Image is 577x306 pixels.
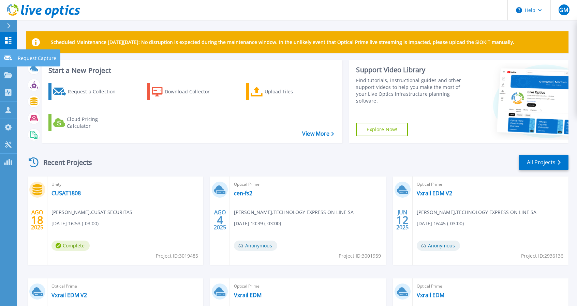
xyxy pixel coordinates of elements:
[234,282,382,290] span: Optical Prime
[265,85,319,98] div: Upload Files
[31,217,43,223] span: 18
[51,282,199,290] span: Optical Prime
[51,220,99,227] span: [DATE] 16:53 (-03:00)
[302,131,334,137] a: View More
[31,208,44,232] div: AGO 2025
[417,181,564,188] span: Optical Prime
[356,65,467,74] div: Support Video Library
[51,292,87,299] a: Vxrail EDM V2
[48,83,124,100] a: Request a Collection
[147,83,223,100] a: Download Collector
[417,209,536,216] span: [PERSON_NAME] , TECHNOLOGY EXPRESS ON LINE SA
[68,85,122,98] div: Request a Collection
[246,83,322,100] a: Upload Files
[51,40,514,45] p: Scheduled Maintenance [DATE][DATE]: No disruption is expected during the maintenance window. In t...
[339,252,381,260] span: Project ID: 3001959
[417,220,464,227] span: [DATE] 16:45 (-03:00)
[234,209,354,216] span: [PERSON_NAME] , TECHNOLOGY EXPRESS ON LINE SA
[51,181,199,188] span: Unity
[356,77,467,104] div: Find tutorials, instructional guides and other support videos to help you make the most of your L...
[234,241,277,251] span: Anonymous
[396,217,409,223] span: 12
[51,241,90,251] span: Complete
[67,116,121,129] div: Cloud Pricing Calculator
[217,217,223,223] span: 4
[234,190,252,197] a: cen-fs2
[521,252,563,260] span: Project ID: 2936136
[519,155,568,170] a: All Projects
[51,190,81,197] a: CUSAT1808
[26,154,101,171] div: Recent Projects
[18,49,56,67] p: Request Capture
[234,181,382,188] span: Optical Prime
[234,220,281,227] span: [DATE] 10:39 (-03:00)
[559,7,568,13] span: GM
[396,208,409,232] div: JUN 2025
[165,85,219,98] div: Download Collector
[234,292,262,299] a: Vxrail EDM
[48,67,334,74] h3: Start a New Project
[48,114,124,131] a: Cloud Pricing Calculator
[51,209,132,216] span: [PERSON_NAME] , CUSAT SECURITAS
[417,282,564,290] span: Optical Prime
[417,292,444,299] a: Vxrail EDM
[356,123,408,136] a: Explore Now!
[417,241,460,251] span: Anonymous
[417,190,452,197] a: Vxrail EDM V2
[213,208,226,232] div: AGO 2025
[156,252,198,260] span: Project ID: 3019485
